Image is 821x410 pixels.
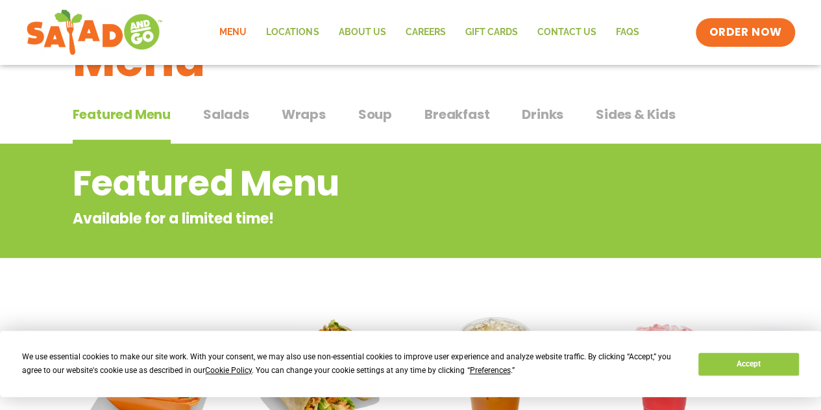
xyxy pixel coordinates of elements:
a: ORDER NOW [696,18,794,47]
a: Menu [210,18,256,47]
span: ORDER NOW [709,25,781,40]
a: Contact Us [527,18,606,47]
span: Soup [358,105,392,124]
a: Locations [256,18,328,47]
button: Accept [698,353,798,376]
a: About Us [328,18,395,47]
span: Cookie Policy [205,366,252,375]
span: Sides & Kids [596,105,676,124]
span: Salads [203,105,249,124]
img: new-SAG-logo-768×292 [26,6,163,58]
a: Careers [395,18,455,47]
a: FAQs [606,18,648,47]
span: Wraps [282,105,326,124]
nav: Menu [210,18,648,47]
span: Preferences [469,366,510,375]
div: Tabbed content [73,100,749,144]
span: Featured Menu [73,105,171,124]
a: GIFT CARDS [455,18,527,47]
h2: Featured Menu [73,157,644,210]
p: Available for a limited time! [73,208,644,229]
span: Breakfast [424,105,489,124]
div: We use essential cookies to make our site work. With your consent, we may also use non-essential ... [22,350,683,378]
span: Drinks [522,105,563,124]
